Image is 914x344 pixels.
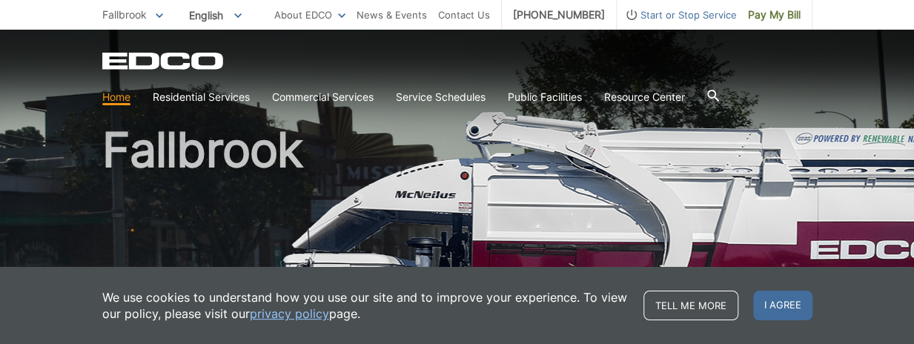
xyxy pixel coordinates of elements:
a: privacy policy [250,305,329,322]
a: EDCD logo. Return to the homepage. [102,52,225,70]
a: Commercial Services [272,89,374,105]
span: I agree [753,291,812,320]
span: Pay My Bill [748,7,801,23]
a: About EDCO [274,7,345,23]
a: Service Schedules [396,89,486,105]
a: Resource Center [604,89,685,105]
a: Contact Us [438,7,490,23]
a: News & Events [357,7,427,23]
a: Home [102,89,130,105]
span: Fallbrook [102,8,147,21]
a: Residential Services [153,89,250,105]
a: Tell me more [643,291,738,320]
a: Public Facilities [508,89,582,105]
span: English [178,3,253,27]
p: We use cookies to understand how you use our site and to improve your experience. To view our pol... [102,289,629,322]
